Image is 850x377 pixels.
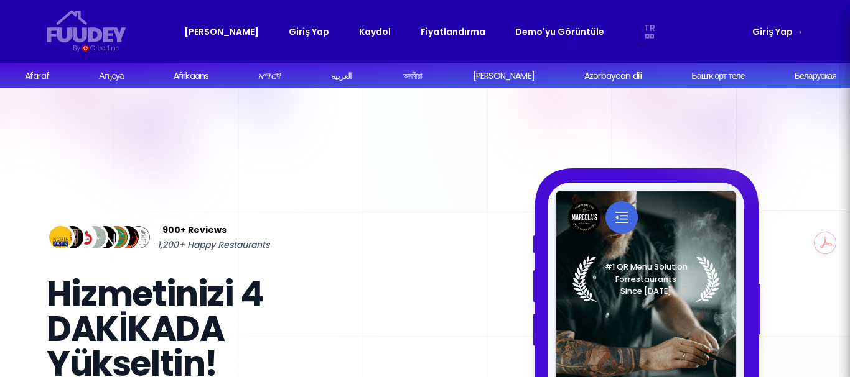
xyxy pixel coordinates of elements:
div: العربية [331,70,352,83]
a: [PERSON_NAME] [184,24,259,39]
span: → [795,25,803,38]
div: By [73,43,80,53]
div: Аҧсуа [99,70,124,83]
a: Fiyatlandırma [421,24,485,39]
a: Giriş Yap [752,24,803,39]
a: Giriş Yap [289,24,329,39]
img: Review Img [58,224,86,252]
img: Review Img [47,224,75,252]
span: 1,200+ Happy Restaurants [157,237,269,252]
svg: {/* Added fill="currentColor" here */} {/* This rectangle defines the background. Its explicit fi... [47,10,126,43]
img: Review Img [80,224,108,252]
img: Review Img [91,224,119,252]
div: [PERSON_NAME] [473,70,535,83]
img: Review Img [114,224,142,252]
div: Afaraf [25,70,49,83]
div: Azərbaycan dili [584,70,642,83]
div: অসমীয়া [403,70,423,83]
img: Laurel [572,256,720,302]
img: Review Img [69,224,97,252]
img: Review Img [124,224,152,252]
a: Kaydol [359,24,391,39]
div: Беларуская [795,70,836,83]
div: አማርኛ [258,70,281,83]
div: Orderlina [90,43,119,53]
a: Demo'yu Görüntüle [515,24,604,39]
span: 900+ Reviews [162,222,227,237]
img: Review Img [103,224,131,252]
div: Башҡорт теле [691,70,744,83]
div: Afrikaans [174,70,208,83]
